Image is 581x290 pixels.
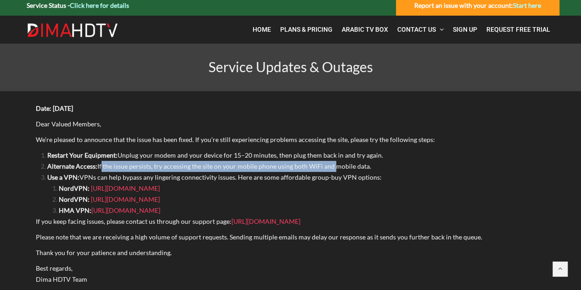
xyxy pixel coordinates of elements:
[36,120,101,128] span: Dear Valued Members,
[342,26,388,33] span: Arabic TV Box
[91,206,160,214] a: [URL][DOMAIN_NAME]
[280,26,333,33] span: Plans & Pricing
[59,184,90,192] strong: NordVPN:
[36,233,482,241] span: Please note that we are receiving a high volume of support requests. Sending multiple emails may ...
[59,195,90,203] strong: NordVPN:
[248,20,276,39] a: Home
[276,20,337,39] a: Plans & Pricing
[36,275,87,283] span: Dima HDTV Team
[47,162,371,170] span: If the issue persists, try accessing the site on your mobile phone using both WiFi and mobile data.
[47,162,97,170] strong: Alternate Access:
[482,20,555,39] a: Request Free Trial
[27,23,118,38] img: Dima HDTV
[36,136,435,143] span: We’re pleased to announce that the issue has been fixed. If you’re still experiencing problems ac...
[231,217,300,225] a: [URL][DOMAIN_NAME]
[209,58,373,75] span: Service Updates & Outages
[47,151,383,159] span: Unplug your modem and your device for 15–20 minutes, then plug them back in and try again.
[393,20,448,39] a: Contact Us
[448,20,482,39] a: Sign Up
[414,1,541,9] strong: Report an issue with your account:
[253,26,271,33] span: Home
[486,26,550,33] span: Request Free Trial
[47,151,118,159] strong: Restart Your Equipment:
[47,173,382,181] span: VPNs can help bypass any lingering connectivity issues. Here are some affordable group-buy VPN op...
[36,217,300,225] span: If you keep facing issues, please contact us through our support page:
[553,262,567,276] a: Back to top
[59,206,91,214] strong: HMA VPN:
[337,20,393,39] a: Arabic TV Box
[397,26,436,33] span: Contact Us
[513,1,541,9] a: Start here
[27,1,129,9] strong: Service Status -
[36,249,172,256] span: Thank you for your patience and understanding.
[36,264,73,272] span: Best regards,
[36,104,73,112] strong: Date: [DATE]
[47,173,79,181] strong: Use a VPN:
[70,1,129,9] a: Click here for details
[91,195,160,203] a: [URL][DOMAIN_NAME]
[91,184,160,192] a: [URL][DOMAIN_NAME]
[453,26,477,33] span: Sign Up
